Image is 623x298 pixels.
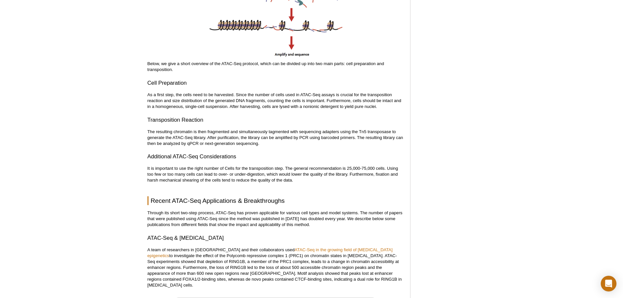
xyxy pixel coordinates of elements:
p: Below, we give a short overview of the ATAC-Seq protocol, which can be divided up into two main p... [147,61,404,73]
h3: Cell Preparation [147,79,404,87]
div: Open Intercom Messenger [601,276,616,291]
h3: Additional ATAC-Seq Considerations [147,153,404,161]
p: A team of researchers in [GEOGRAPHIC_DATA] and their collaborators used to investigate the effect... [147,247,404,288]
h3: ATAC-Seq & [MEDICAL_DATA] [147,234,404,242]
h3: Transposition Reaction [147,116,404,124]
h2: Recent ATAC-Seq Applications & Breakthroughs [147,196,404,205]
p: Through its short two-step process, ATAC-Seq has proven applicable for various cell types and mod... [147,210,404,228]
p: As a first step, the cells need to be harvested. Since the number of cells used in ATAC-Seq assay... [147,92,404,110]
p: The resulting chromatin is then fragmented and simultaneously tagmented with sequencing adapters ... [147,129,404,147]
p: It is important to use the right number of Cells for the transposition step. The general recommen... [147,166,404,183]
